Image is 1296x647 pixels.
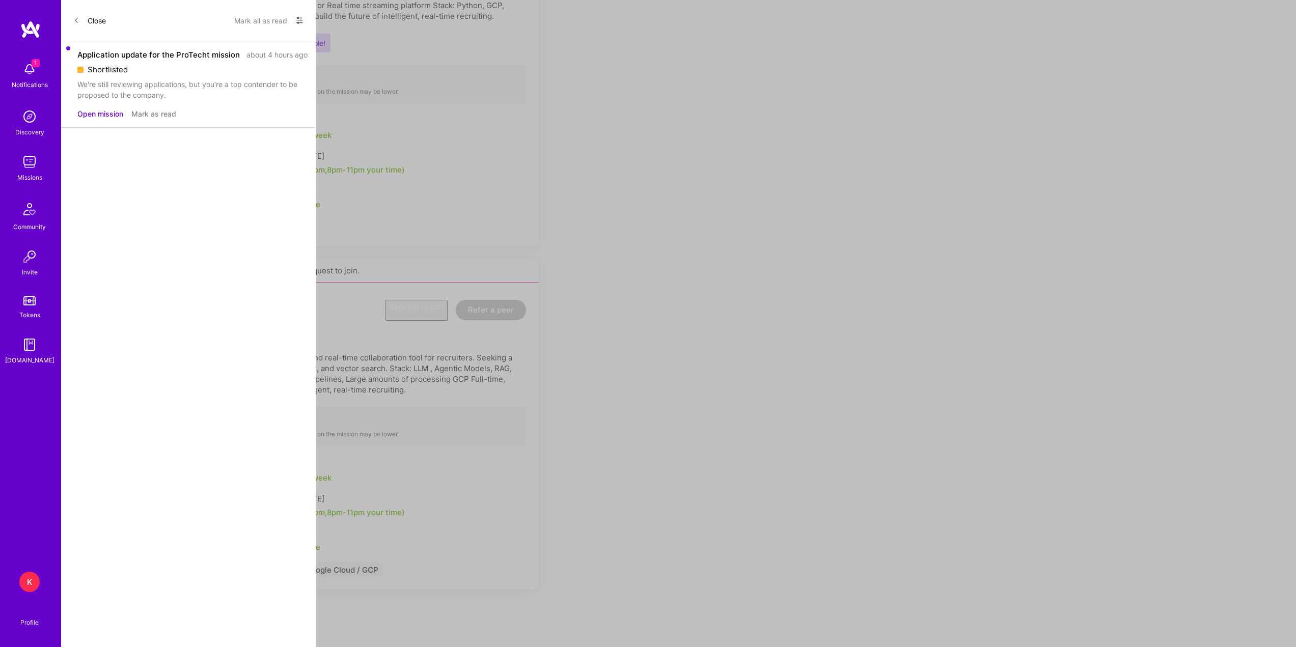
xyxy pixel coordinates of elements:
[17,572,42,592] a: K
[17,606,42,627] a: Profile
[19,59,40,79] img: bell
[19,246,40,267] img: Invite
[20,617,39,627] div: Profile
[19,106,40,127] img: discovery
[77,49,240,60] div: Application update for the ProTecht mission
[32,59,40,67] span: 1
[19,310,40,320] div: Tokens
[77,79,308,100] div: We're still reviewing applications, but you're a top contender to be proposed to the company.
[17,172,42,183] div: Missions
[234,12,287,29] button: Mark all as read
[5,355,54,365] div: [DOMAIN_NAME]
[19,152,40,172] img: teamwork
[19,334,40,355] img: guide book
[22,267,38,277] div: Invite
[17,197,42,221] img: Community
[77,108,123,119] button: Open mission
[12,79,48,90] div: Notifications
[246,49,308,60] div: about 4 hours ago
[19,572,40,592] div: K
[73,12,106,29] button: Close
[77,64,308,75] div: Shortlisted
[15,127,44,137] div: Discovery
[13,221,46,232] div: Community
[23,296,36,305] img: tokens
[20,20,41,39] img: logo
[131,108,176,119] button: Mark as read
